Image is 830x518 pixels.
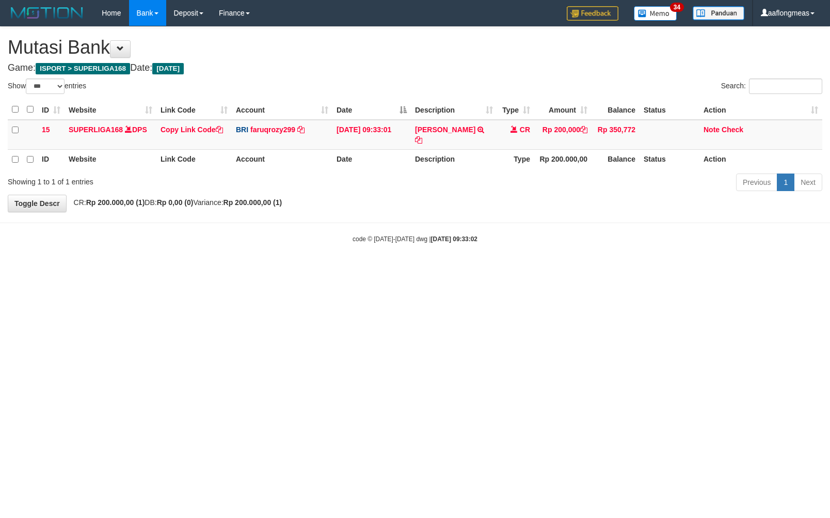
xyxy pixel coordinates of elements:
label: Search: [721,79,822,94]
th: Link Code: activate to sort column ascending [156,100,232,120]
a: Copy Rp 200,000 to clipboard [580,125,587,134]
span: 15 [42,125,50,134]
img: Button%20Memo.svg [634,6,677,21]
th: ID [38,149,65,169]
a: Toggle Descr [8,195,67,212]
strong: Rp 0,00 (0) [157,198,194,207]
th: ID: activate to sort column ascending [38,100,65,120]
th: Website: activate to sort column ascending [65,100,156,120]
div: Showing 1 to 1 of 1 entries [8,172,338,187]
th: Account: activate to sort column ascending [232,100,332,120]
strong: Rp 200.000,00 (1) [86,198,145,207]
th: Type [497,149,534,169]
select: Showentries [26,79,65,94]
span: [DATE] [152,63,184,74]
span: BRI [236,125,248,134]
a: faruqrozy299 [250,125,295,134]
th: Website [65,149,156,169]
span: ISPORT > SUPERLIGA168 [36,63,130,74]
th: Type: activate to sort column ascending [497,100,534,120]
th: Account [232,149,332,169]
th: Date [332,149,411,169]
input: Search: [749,79,822,94]
td: [DATE] 09:33:01 [332,120,411,150]
th: Link Code [156,149,232,169]
td: DPS [65,120,156,150]
a: Copy Link Code [161,125,223,134]
td: Rp 350,772 [592,120,640,150]
th: Balance [592,100,640,120]
th: Balance [592,149,640,169]
a: Next [794,174,822,191]
a: Copy ADIT SETIAWAN to clipboard [415,136,422,144]
th: Amount: activate to sort column ascending [534,100,592,120]
span: 34 [670,3,684,12]
td: Rp 200,000 [534,120,592,150]
label: Show entries [8,79,86,94]
strong: Rp 200.000,00 (1) [224,198,282,207]
img: MOTION_logo.png [8,5,86,21]
img: Feedback.jpg [567,6,618,21]
span: CR [520,125,530,134]
small: code © [DATE]-[DATE] dwg | [353,236,477,243]
img: panduan.png [693,6,744,20]
span: CR: DB: Variance: [69,198,282,207]
strong: [DATE] 09:33:02 [431,236,477,243]
a: [PERSON_NAME] [415,125,475,134]
th: Description: activate to sort column ascending [411,100,497,120]
h4: Game: Date: [8,63,822,73]
th: Action [699,149,822,169]
a: Previous [736,174,777,191]
th: Description [411,149,497,169]
a: SUPERLIGA168 [69,125,123,134]
th: Status [640,100,699,120]
a: Copy faruqrozy299 to clipboard [297,125,305,134]
a: 1 [777,174,794,191]
th: Date: activate to sort column descending [332,100,411,120]
th: Rp 200.000,00 [534,149,592,169]
a: Check [722,125,743,134]
th: Status [640,149,699,169]
th: Action: activate to sort column ascending [699,100,822,120]
a: Note [704,125,720,134]
h1: Mutasi Bank [8,37,822,58]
